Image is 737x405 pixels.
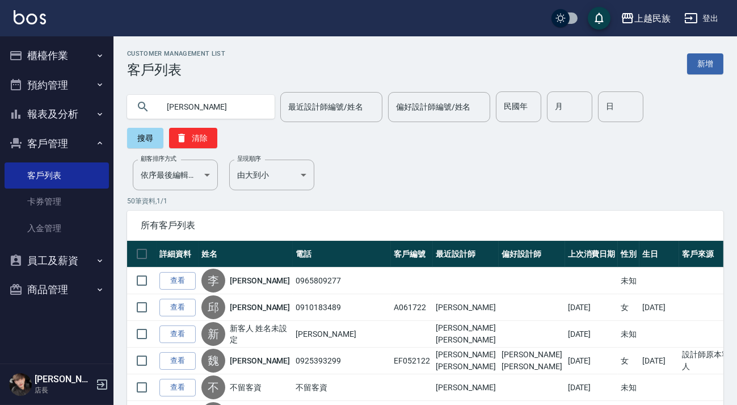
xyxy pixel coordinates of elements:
[230,323,290,345] a: 新客人 姓名未設定
[679,241,734,268] th: 客戶來源
[5,189,109,215] a: 卡券管理
[5,162,109,189] a: 客戶列表
[680,8,723,29] button: 登出
[201,349,225,373] div: 魏
[565,241,618,268] th: 上次消費日期
[293,268,391,294] td: 0965809277
[639,294,679,321] td: [DATE]
[391,241,433,268] th: 客戶編號
[679,348,734,374] td: 設計師原本客人
[159,91,266,122] input: 搜尋關鍵字
[35,374,92,385] h5: [PERSON_NAME]
[293,294,391,321] td: 0910183489
[565,374,618,401] td: [DATE]
[201,375,225,399] div: 不
[433,321,499,348] td: [PERSON_NAME][PERSON_NAME]
[230,302,290,313] a: [PERSON_NAME]
[5,129,109,158] button: 客戶管理
[237,155,261,163] label: 呈現順序
[5,41,109,70] button: 櫃檯作業
[616,7,675,30] button: 上越民族
[229,160,314,190] div: 由大到小
[159,325,196,343] a: 查看
[618,374,639,401] td: 未知
[201,322,225,346] div: 新
[133,160,218,190] div: 依序最後編輯時間
[293,241,391,268] th: 電話
[5,275,109,304] button: 商品管理
[565,348,618,374] td: [DATE]
[230,355,290,366] a: [PERSON_NAME]
[127,196,723,206] p: 50 筆資料, 1 / 1
[565,294,618,321] td: [DATE]
[230,275,290,286] a: [PERSON_NAME]
[391,294,433,321] td: A061722
[499,241,565,268] th: 偏好設計師
[5,99,109,129] button: 報表及分析
[433,348,499,374] td: [PERSON_NAME][PERSON_NAME]
[9,373,32,396] img: Person
[127,50,225,57] h2: Customer Management List
[157,241,199,268] th: 詳細資料
[391,348,433,374] td: EF052122
[618,294,639,321] td: 女
[433,374,499,401] td: [PERSON_NAME]
[634,11,671,26] div: 上越民族
[127,128,163,148] button: 搜尋
[293,321,391,348] td: [PERSON_NAME]
[35,385,92,395] p: 店長
[159,352,196,370] a: 查看
[230,382,262,393] a: 不留客資
[293,374,391,401] td: 不留客資
[5,215,109,241] a: 入金管理
[618,321,639,348] td: 未知
[565,321,618,348] td: [DATE]
[141,220,710,231] span: 所有客戶列表
[159,272,196,290] a: 查看
[499,348,565,374] td: [PERSON_NAME][PERSON_NAME]
[141,155,176,163] label: 顧客排序方式
[199,241,293,268] th: 姓名
[687,53,723,74] a: 新增
[201,295,225,319] div: 邱
[588,7,610,30] button: save
[201,269,225,293] div: 李
[618,241,639,268] th: 性別
[159,379,196,396] a: 查看
[433,241,499,268] th: 最近設計師
[618,348,639,374] td: 女
[433,294,499,321] td: [PERSON_NAME]
[293,348,391,374] td: 0925393299
[169,128,217,148] button: 清除
[127,62,225,78] h3: 客戶列表
[159,299,196,316] a: 查看
[618,268,639,294] td: 未知
[5,70,109,100] button: 預約管理
[639,348,679,374] td: [DATE]
[14,10,46,24] img: Logo
[5,246,109,275] button: 員工及薪資
[639,241,679,268] th: 生日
